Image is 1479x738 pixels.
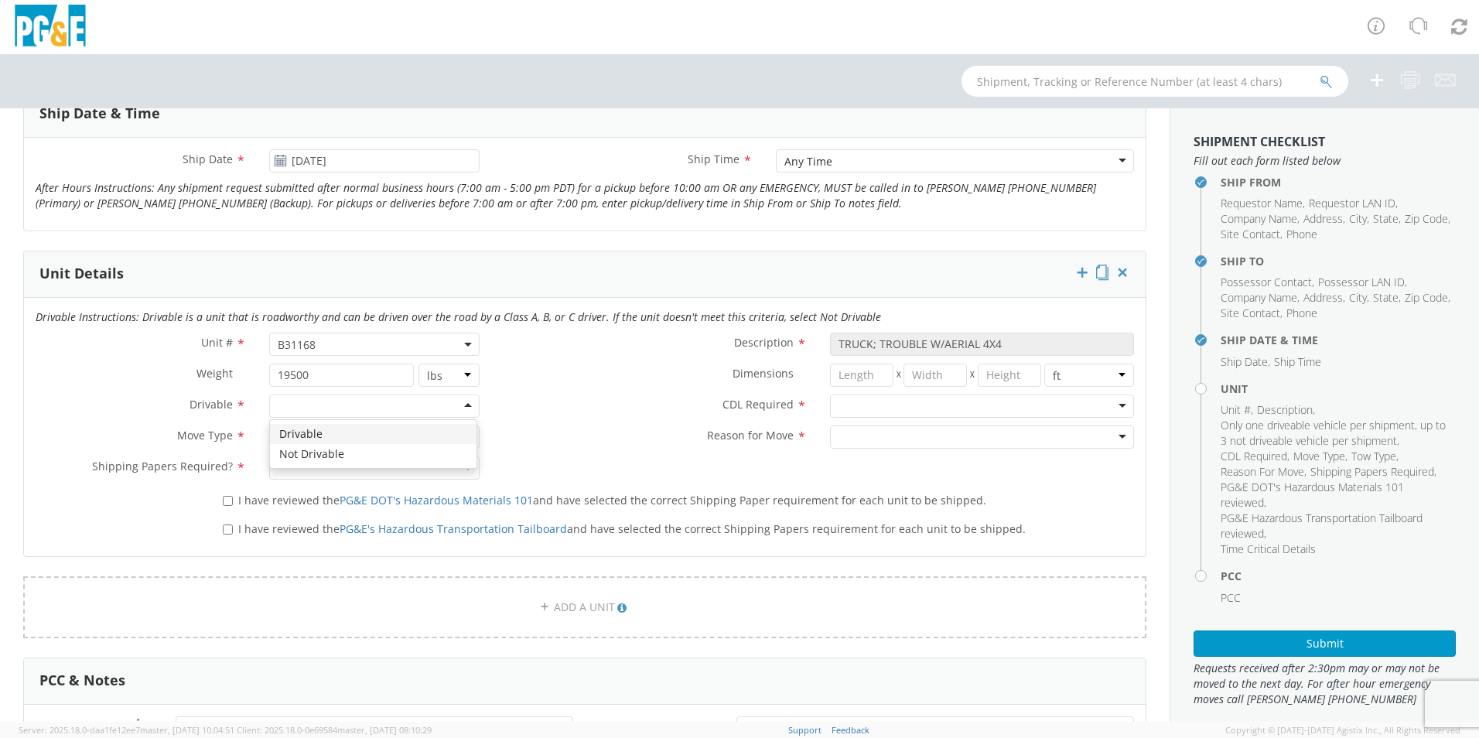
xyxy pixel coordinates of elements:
li: , [1221,511,1452,542]
h4: Ship To [1221,255,1456,267]
span: Ship Time [1274,354,1321,369]
span: I have reviewed the and have selected the correct Shipping Paper requirement for each unit to be ... [238,493,986,507]
input: Shipment, Tracking or Reference Number (at least 4 chars) [962,66,1348,97]
span: Address [1303,211,1343,226]
span: Client: 2025.18.0-0e69584 [237,724,432,736]
input: Width [903,364,967,387]
span: I have reviewed the and have selected the correct Shipping Papers requirement for each unit to be... [238,521,1026,536]
li: , [1349,290,1369,306]
span: PCC [1221,590,1241,605]
span: Shipping Papers Required? [92,459,233,473]
span: Server: 2025.18.0-daa1fe12ee7 [19,724,234,736]
i: After Hours Instructions: Any shipment request submitted after normal business hours (7:00 am - 5... [36,180,1096,210]
span: Reason for Move [707,428,794,442]
span: Dimensions [733,366,794,381]
span: Description [734,335,794,350]
span: Requestor LAN ID [1309,196,1395,210]
li: , [1293,449,1347,464]
button: Submit [1194,630,1456,657]
span: Company Name [1221,211,1297,226]
li: , [1221,354,1270,370]
li: , [1257,402,1315,418]
li: , [1221,480,1452,511]
span: Possessor LAN ID [1318,275,1405,289]
span: State [1373,211,1399,226]
span: Requestor Name [1221,196,1303,210]
div: Any Time [784,154,832,169]
li: , [1310,464,1436,480]
span: X [967,364,978,387]
span: Requests received after 2:30pm may or may not be moved to the next day. For after hour emergency ... [1194,661,1456,707]
span: Ship Date [183,152,233,166]
li: , [1303,211,1345,227]
span: master, [DATE] 08:10:29 [337,724,432,736]
span: City [1349,290,1367,305]
span: Phone [1286,227,1317,241]
input: Length [830,364,893,387]
li: , [1405,211,1450,227]
h4: PCC [1221,570,1456,582]
a: Feedback [832,724,869,736]
li: , [1303,290,1345,306]
li: , [1221,449,1289,464]
span: Only one driveable vehicle per shipment, up to 3 not driveable vehicle per shipment [1221,418,1446,448]
span: Move Type [1293,449,1345,463]
h4: Ship From [1221,176,1456,188]
li: , [1221,196,1305,211]
span: Possessor Contact [1221,275,1312,289]
span: PG&E DOT's Hazardous Materials 101 reviewed [1221,480,1404,510]
span: City [1349,211,1367,226]
div: Drivable [270,424,476,444]
li: , [1373,211,1401,227]
span: Reason For Move [1221,464,1304,479]
span: Company Name [1221,290,1297,305]
span: CDL Required [722,397,794,412]
span: Internal Notes Only [599,719,700,733]
h3: Unit Details [39,266,124,282]
span: B31168 [269,333,480,356]
span: Phone [1286,306,1317,320]
span: Move Type [177,428,233,442]
li: , [1405,290,1450,306]
span: State [1373,290,1399,305]
li: , [1221,464,1307,480]
a: PG&E's Hazardous Transportation Tailboard [340,521,567,536]
span: Site Contact [1221,227,1280,241]
a: ADD A UNIT [23,576,1146,638]
h4: Ship Date & Time [1221,334,1456,346]
span: Drivable [190,397,233,412]
span: PCC [111,719,131,734]
span: Copyright © [DATE]-[DATE] Agistix Inc., All Rights Reserved [1225,724,1460,736]
strong: Shipment Checklist [1194,133,1325,150]
input: Height [978,364,1041,387]
span: Weight [196,366,233,381]
span: Zip Code [1405,290,1448,305]
li: , [1221,275,1314,290]
img: pge-logo-06675f144f4cfa6a6814.png [12,5,89,50]
span: master, [DATE] 10:04:51 [140,724,234,736]
span: Tow Type [1351,449,1396,463]
a: Support [788,724,821,736]
li: , [1351,449,1399,464]
div: Not Drivable [270,444,476,464]
span: Fill out each form listed below [1194,153,1456,169]
h3: Ship Date & Time [39,106,160,121]
span: Site Contact [1221,306,1280,320]
li: , [1221,227,1283,242]
li: , [1221,290,1300,306]
span: PG&E Hazardous Transportation Tailboard reviewed [1221,511,1423,541]
li: , [1373,290,1401,306]
span: CDL Required [1221,449,1287,463]
span: B31168 [278,337,471,352]
span: Unit # [201,335,233,350]
input: I have reviewed thePG&E's Hazardous Transportation Tailboardand have selected the correct Shippin... [223,524,233,535]
span: Zip Code [1405,211,1448,226]
li: , [1221,306,1283,321]
li: , [1309,196,1398,211]
li: , [1221,211,1300,227]
li: , [1318,275,1407,290]
span: Address [1303,290,1343,305]
li: , [1221,418,1452,449]
li: , [1349,211,1369,227]
span: X [893,364,904,387]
